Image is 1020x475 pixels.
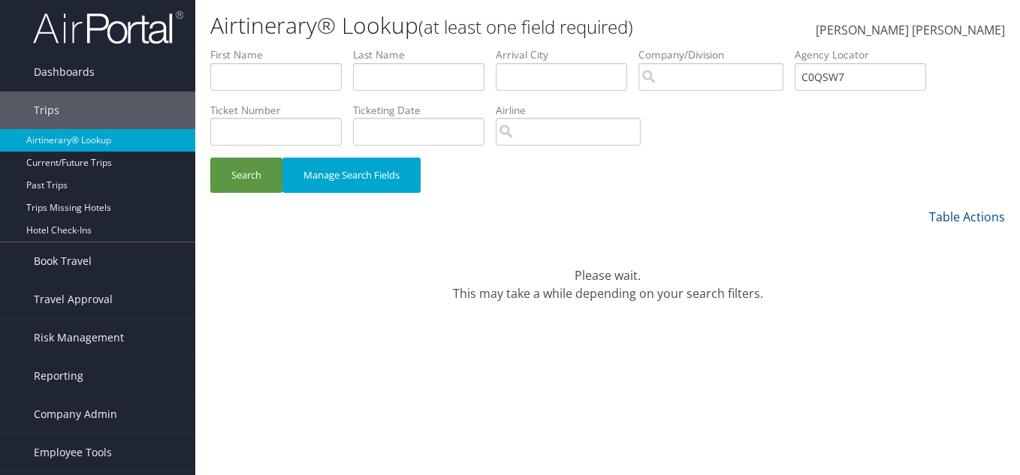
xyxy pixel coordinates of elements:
label: Ticketing Date [353,103,496,118]
label: Arrival City [496,47,638,62]
a: [PERSON_NAME] [PERSON_NAME] [816,8,1005,54]
button: Search [210,158,282,193]
label: Airline [496,103,652,118]
span: Dashboards [34,53,95,91]
label: Last Name [353,47,496,62]
img: airportal-logo.png [33,10,183,45]
span: Reporting [34,357,83,395]
span: Trips [34,92,59,129]
label: Ticket Number [210,103,353,118]
label: First Name [210,47,353,62]
span: Risk Management [34,319,124,356]
span: Employee Tools [34,434,112,471]
span: [PERSON_NAME] [PERSON_NAME] [816,22,1005,38]
a: Table Actions [929,209,1005,225]
span: Travel Approval [34,281,113,318]
small: (at least one field required) [418,14,633,39]
label: Company/Division [638,47,795,62]
div: Please wait. This may take a while depending on your search filters. [210,248,1005,302]
label: Agency Locator [795,47,937,62]
h1: Airtinerary® Lookup [210,10,740,41]
span: Company Admin [34,395,117,433]
span: Book Travel [34,242,92,280]
button: Manage Search Fields [282,158,421,193]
